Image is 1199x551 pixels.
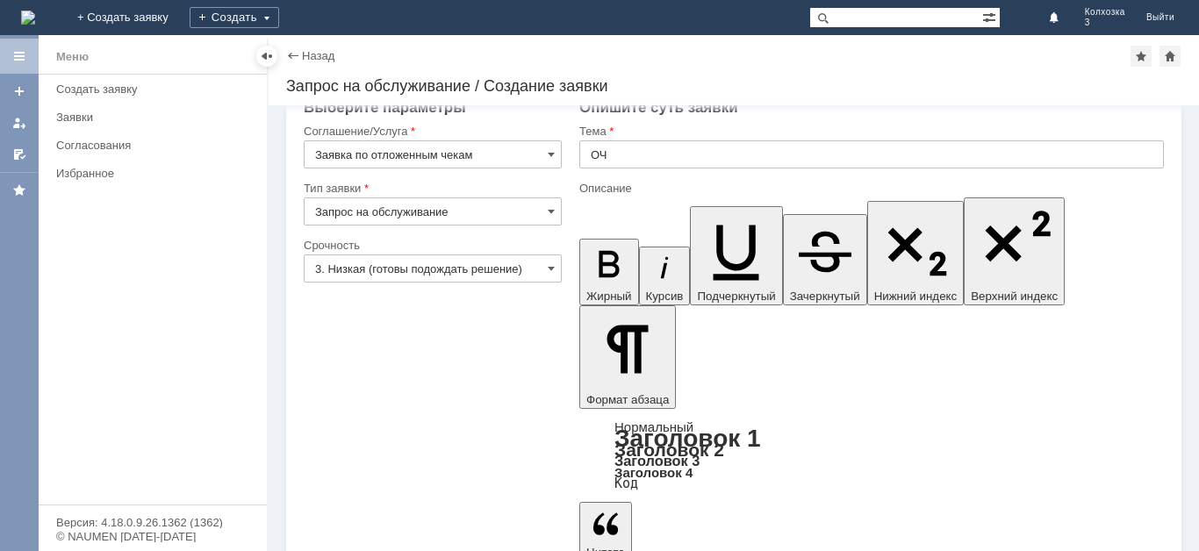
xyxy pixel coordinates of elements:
div: Создать заявку [56,82,256,96]
a: Создать заявку [49,75,263,103]
button: Жирный [579,239,639,305]
a: Перейти на домашнюю страницу [21,11,35,25]
div: Описание [579,182,1160,194]
div: Срочность [304,240,558,251]
span: Формат абзаца [586,393,669,406]
div: Добавить в избранное [1131,46,1152,67]
button: Зачеркнутый [783,214,867,305]
a: Заголовок 1 [614,425,761,452]
a: Код [614,476,638,491]
span: Верхний индекс [971,290,1058,303]
button: Нижний индекс [867,201,965,305]
span: Подчеркнутый [697,290,775,303]
div: Избранное [56,167,237,180]
div: Меню [56,47,89,68]
div: Формат абзаца [579,421,1164,490]
span: Жирный [586,290,632,303]
div: Скрыть меню [256,46,277,67]
div: Запрос на обслуживание / Создание заявки [286,77,1181,95]
span: Расширенный поиск [982,8,1000,25]
a: Заголовок 2 [614,440,724,460]
a: Нормальный [614,419,693,434]
a: Мои заявки [5,109,33,137]
div: Версия: 4.18.0.9.26.1362 (1362) [56,517,249,528]
div: Тема [579,125,1160,137]
a: Согласования [49,132,263,159]
a: Заявки [49,104,263,131]
a: Заголовок 4 [614,465,693,480]
span: Опишите суть заявки [579,99,738,116]
a: Мои согласования [5,140,33,168]
div: Тип заявки [304,182,558,194]
button: Формат абзаца [579,305,676,409]
span: Колхозка [1085,7,1125,18]
button: Подчеркнутый [690,206,782,305]
span: 3 [1085,18,1125,28]
a: Назад [302,49,334,62]
div: Сделать домашней страницей [1160,46,1181,67]
div: Заявки [56,111,256,124]
span: Зачеркнутый [790,290,860,303]
button: Курсив [639,247,691,305]
div: Согласования [56,139,256,152]
button: Верхний индекс [964,197,1065,305]
div: Создать [190,7,279,28]
span: Нижний индекс [874,290,958,303]
img: logo [21,11,35,25]
span: Курсив [646,290,684,303]
a: Создать заявку [5,77,33,105]
div: Удалить ОЧ [7,7,256,21]
span: Выберите параметры [304,99,466,116]
div: © NAUMEN [DATE]-[DATE] [56,531,249,542]
div: Соглашение/Услуга [304,125,558,137]
a: Заголовок 3 [614,453,700,469]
